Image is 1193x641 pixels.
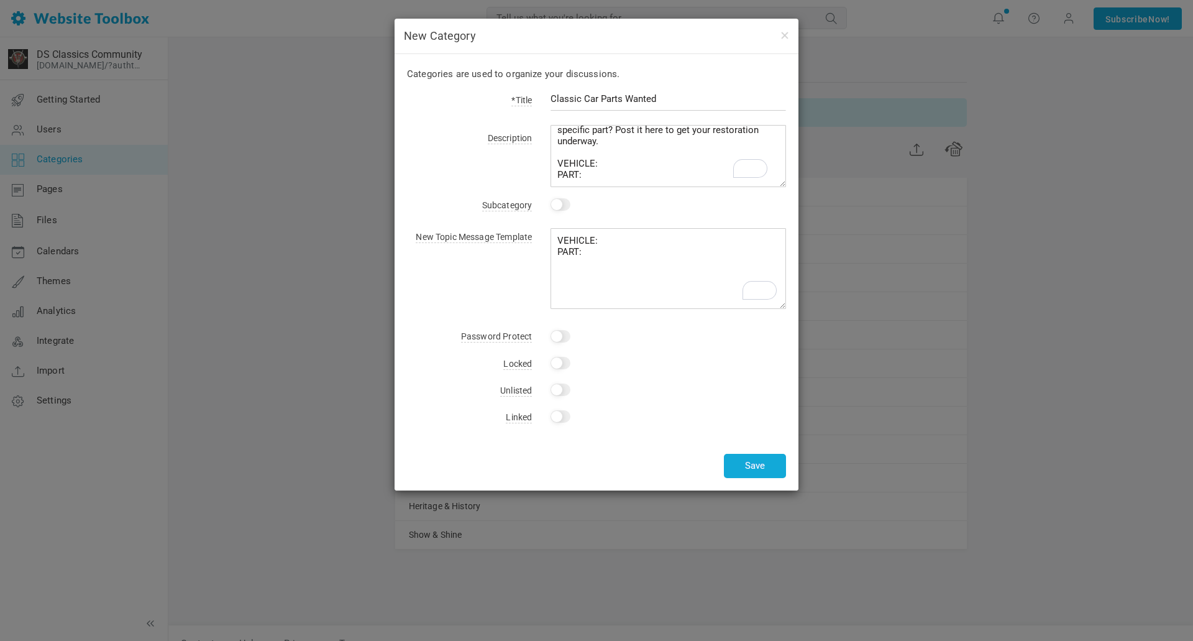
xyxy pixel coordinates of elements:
span: Unlisted [500,385,532,397]
span: Subcategory [482,200,533,211]
span: Password Protect [461,331,532,343]
span: Linked [506,412,532,423]
button: Save [724,454,786,478]
textarea: To enrich screen reader interactions, please activate Accessibility in Grammarly extension settings [551,125,786,187]
span: Description [488,133,533,144]
p: Categories are used to organize your discussions. [407,67,786,81]
span: Locked [503,359,532,370]
textarea: To enrich screen reader interactions, please activate Accessibility in Grammarly extension settings [551,228,786,309]
span: New Topic Message Template [416,232,532,243]
h4: New Category [404,28,789,44]
span: *Title [511,95,532,106]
